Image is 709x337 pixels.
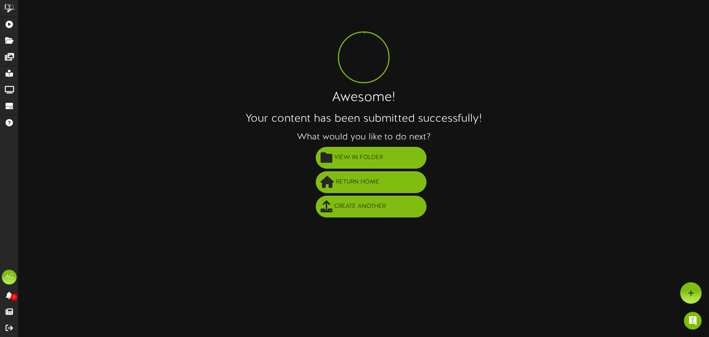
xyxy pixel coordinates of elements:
[18,91,709,105] h1: Awesome!
[684,312,702,330] div: Open Intercom Messenger
[332,200,388,213] span: Create Another
[316,147,427,169] button: View in Folder
[18,113,709,125] h2: Your content has been submitted successfully!
[18,132,709,142] h3: What would you like to do next?
[316,196,427,218] button: Create Another
[11,294,17,301] span: 0
[316,171,427,193] button: Return Home
[332,152,385,164] span: View in Folder
[2,270,17,284] div: AG
[334,176,381,188] span: Return Home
